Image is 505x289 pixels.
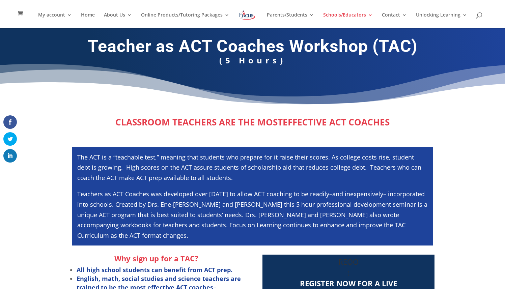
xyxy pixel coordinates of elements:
img: Focus on Learning [239,9,256,21]
a: Home [81,12,95,28]
strong: EFFECTIVE ACT COACHES [283,116,390,128]
p: (5 Hours) [71,60,435,69]
strong: Why sign up for a TAC? [114,253,198,263]
a: About Us [104,12,132,28]
a: Unlocking Learning [416,12,467,28]
p: Teachers as ACT Coaches was developed over [DATE] to allow ACT coaching to be readily–and inexpen... [77,189,428,240]
strong: CLASSROOM TEACHERS ARE THE MOST [115,116,283,128]
p: The ACT is a “teachable test,” meaning that students who prepare for it raise their scores. As co... [77,152,428,189]
h3: REOO [266,258,431,269]
strong: REGISTER NOW FOR A LIVE [300,278,397,288]
strong: All high school students can benefit from ACT prep. [77,266,232,274]
h3: : [266,269,431,280]
h1: Teacher as ACT Coaches Workshop (TAC) [71,36,435,60]
a: Parents/Students [267,12,314,28]
a: Online Products/Tutoring Packages [141,12,229,28]
a: Contact [382,12,407,28]
a: Schools/Educators [323,12,373,28]
a: My account [38,12,72,28]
